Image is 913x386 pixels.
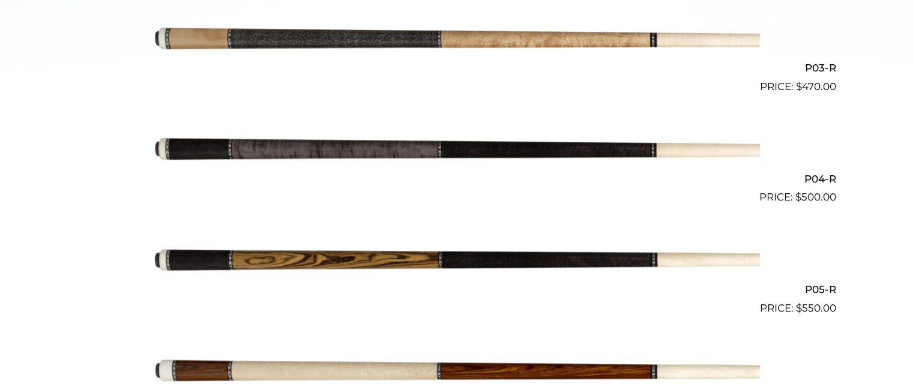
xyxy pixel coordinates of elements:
a: P04-R $500.00 [77,100,836,205]
h2: P05-R [77,278,836,300]
h2: P04-R [77,167,836,190]
span: $ [795,191,801,203]
img: P05-R [154,210,760,311]
bdi: 470.00 [796,80,836,92]
a: P05-R $550.00 [77,210,836,316]
bdi: 500.00 [795,191,836,203]
img: P04-R [154,100,760,201]
span: $ [796,80,802,92]
bdi: 550.00 [796,302,836,314]
span: $ [796,302,802,314]
h2: P03-R [77,57,836,79]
